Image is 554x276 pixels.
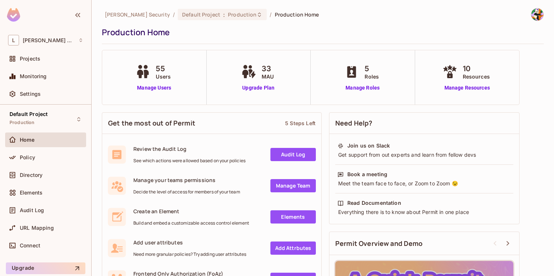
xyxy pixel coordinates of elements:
[102,27,540,38] div: Production Home
[6,262,85,274] button: Upgrade
[20,91,41,97] span: Settings
[133,158,245,164] span: See which actions were allowed based on your policies
[228,11,256,18] span: Production
[270,11,272,18] li: /
[270,241,316,255] a: Add Attrbutes
[20,56,40,62] span: Projects
[20,243,40,248] span: Connect
[20,190,43,196] span: Elements
[133,220,249,226] span: Build and embed a customizable access control element
[133,208,249,215] span: Create an Element
[347,171,387,178] div: Book a meeting
[343,84,383,92] a: Manage Roles
[23,37,75,43] span: Workspace: Lumia Security
[133,239,246,246] span: Add user attributes
[182,11,220,18] span: Default Project
[173,11,175,18] li: /
[270,210,316,224] a: Elements
[133,251,246,257] span: Need more granular policies? Try adding user attributes
[441,84,494,92] a: Manage Resources
[337,151,511,159] div: Get support from out experts and learn from fellow devs
[8,35,19,46] span: L
[285,120,315,127] div: 5 Steps Left
[365,63,379,74] span: 5
[262,63,274,74] span: 33
[335,239,423,248] span: Permit Overview and Demo
[270,179,316,192] a: Manage Team
[156,73,171,80] span: Users
[105,11,170,18] span: the active workspace
[275,11,319,18] span: Production Home
[156,63,171,74] span: 55
[531,8,543,21] img: David Mamistvalov
[270,148,316,161] a: Audit Log
[7,8,20,22] img: SReyMgAAAABJRU5ErkJggg==
[463,63,490,74] span: 10
[20,172,43,178] span: Directory
[20,155,35,160] span: Policy
[347,142,390,149] div: Join us on Slack
[335,119,373,128] span: Need Help?
[10,120,35,126] span: Production
[20,225,54,231] span: URL Mapping
[134,84,174,92] a: Manage Users
[223,12,225,18] span: :
[337,208,511,216] div: Everything there is to know about Permit in one place
[20,73,47,79] span: Monitoring
[133,177,240,184] span: Manage your teams permissions
[347,199,401,207] div: Read Documentation
[262,73,274,80] span: MAU
[240,84,277,92] a: Upgrade Plan
[133,189,240,195] span: Decide the level of access for members of your team
[133,145,245,152] span: Review the Audit Log
[463,73,490,80] span: Resources
[20,137,35,143] span: Home
[10,111,48,117] span: Default Project
[365,73,379,80] span: Roles
[337,180,511,187] div: Meet the team face to face, or Zoom to Zoom 😉
[108,119,195,128] span: Get the most out of Permit
[20,207,44,213] span: Audit Log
